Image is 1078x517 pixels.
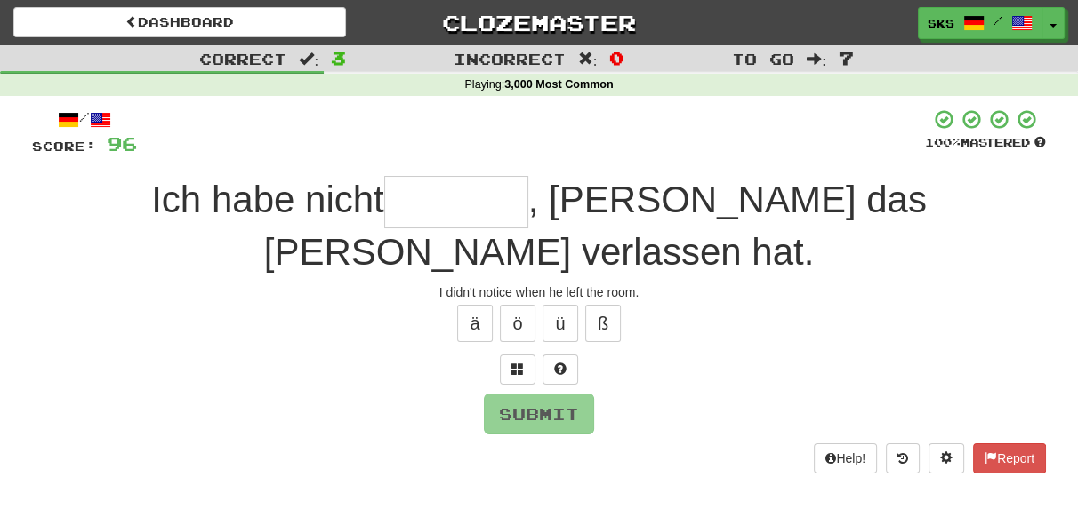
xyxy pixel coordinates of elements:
button: Single letter hint - you only get 1 per sentence and score half the points! alt+h [543,354,578,385]
span: 3 [331,47,346,68]
button: ö [500,305,535,342]
span: 96 [107,132,137,155]
button: Submit [484,394,594,434]
button: ä [457,305,493,342]
button: ß [585,305,621,342]
span: : [299,52,318,67]
span: sks [928,15,954,31]
a: Dashboard [13,7,346,37]
a: sks / [918,7,1042,39]
span: / [994,14,1002,27]
button: Report [973,443,1046,473]
span: 7 [839,47,854,68]
span: Correct [199,50,286,68]
span: : [807,52,826,67]
button: Round history (alt+y) [886,443,920,473]
button: Switch sentence to multiple choice alt+p [500,354,535,385]
span: Score: [32,139,96,154]
span: 100 % [925,135,961,149]
strong: 3,000 Most Common [504,78,613,91]
span: 0 [609,47,624,68]
div: Mastered [925,135,1046,151]
a: Clozemaster [373,7,705,38]
button: ü [543,305,578,342]
span: Ich habe nicht [151,179,384,220]
div: / [32,108,137,131]
span: , [PERSON_NAME] das [PERSON_NAME] verlassen hat. [264,179,927,273]
span: To go [732,50,794,68]
div: I didn't notice when he left the room. [32,283,1046,301]
span: Incorrect [454,50,566,68]
button: Help! [814,443,877,473]
span: : [578,52,598,67]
